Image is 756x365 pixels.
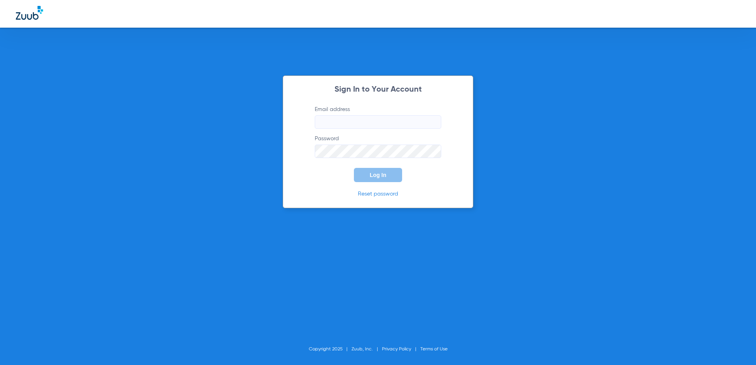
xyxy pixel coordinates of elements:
button: Log In [354,168,402,182]
h2: Sign In to Your Account [303,86,453,94]
a: Reset password [358,191,398,197]
span: Log In [370,172,386,178]
label: Email address [315,105,441,129]
input: Email address [315,115,441,129]
a: Terms of Use [420,347,448,352]
label: Password [315,135,441,158]
li: Zuub, Inc. [352,345,382,353]
li: Copyright 2025 [309,345,352,353]
input: Password [315,145,441,158]
a: Privacy Policy [382,347,411,352]
img: Zuub Logo [16,6,43,20]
